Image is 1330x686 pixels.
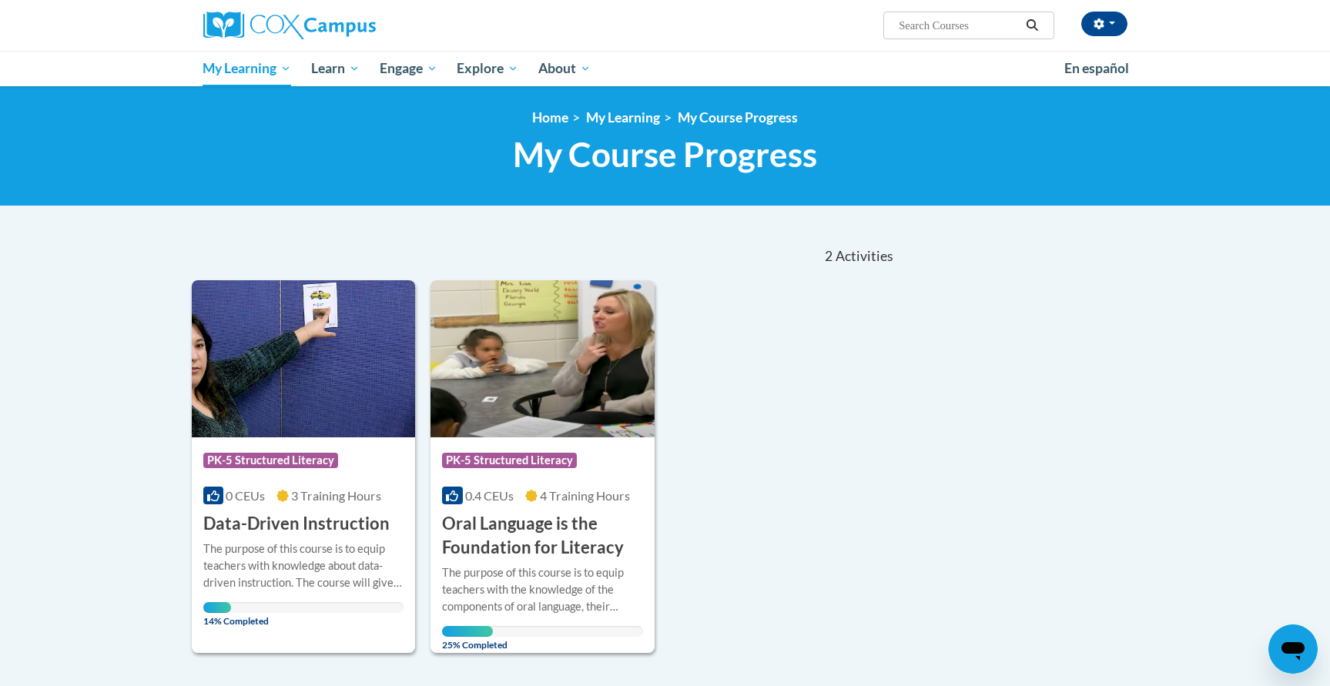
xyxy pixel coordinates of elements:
[1064,60,1129,76] span: En español
[1268,624,1318,674] iframe: Button to launch messaging window
[203,602,232,627] span: 14% Completed
[193,51,302,86] a: My Learning
[586,109,660,125] a: My Learning
[678,109,798,125] a: My Course Progress
[442,512,643,560] h3: Oral Language is the Foundation for Literacy
[192,280,416,437] img: Course Logo
[203,59,291,78] span: My Learning
[465,488,514,503] span: 0.4 CEUs
[442,453,577,468] span: PK-5 Structured Literacy
[180,51,1151,86] div: Main menu
[203,12,496,39] a: Cox Campus
[203,12,376,39] img: Cox Campus
[825,248,833,265] span: 2
[430,280,655,653] a: Course LogoPK-5 Structured Literacy0.4 CEUs4 Training Hours Oral Language is the Foundation for L...
[442,626,492,637] div: Your progress
[1054,52,1139,85] a: En español
[370,51,447,86] a: Engage
[291,488,381,503] span: 3 Training Hours
[447,51,528,86] a: Explore
[442,626,492,651] span: 25% Completed
[513,134,817,175] span: My Course Progress
[1081,12,1127,36] button: Account Settings
[1020,16,1044,35] button: Search
[380,59,437,78] span: Engage
[311,59,360,78] span: Learn
[203,602,232,613] div: Your progress
[226,488,265,503] span: 0 CEUs
[301,51,370,86] a: Learn
[538,59,591,78] span: About
[203,453,338,468] span: PK-5 Structured Literacy
[540,488,630,503] span: 4 Training Hours
[532,109,568,125] a: Home
[442,564,643,615] div: The purpose of this course is to equip teachers with the knowledge of the components of oral lang...
[430,280,655,437] img: Course Logo
[457,59,518,78] span: Explore
[203,540,404,591] div: The purpose of this course is to equip teachers with knowledge about data-driven instruction. The...
[192,280,416,653] a: Course LogoPK-5 Structured Literacy0 CEUs3 Training Hours Data-Driven InstructionThe purpose of t...
[203,512,390,536] h3: Data-Driven Instruction
[836,248,893,265] span: Activities
[897,16,1020,35] input: Search Courses
[528,51,601,86] a: About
